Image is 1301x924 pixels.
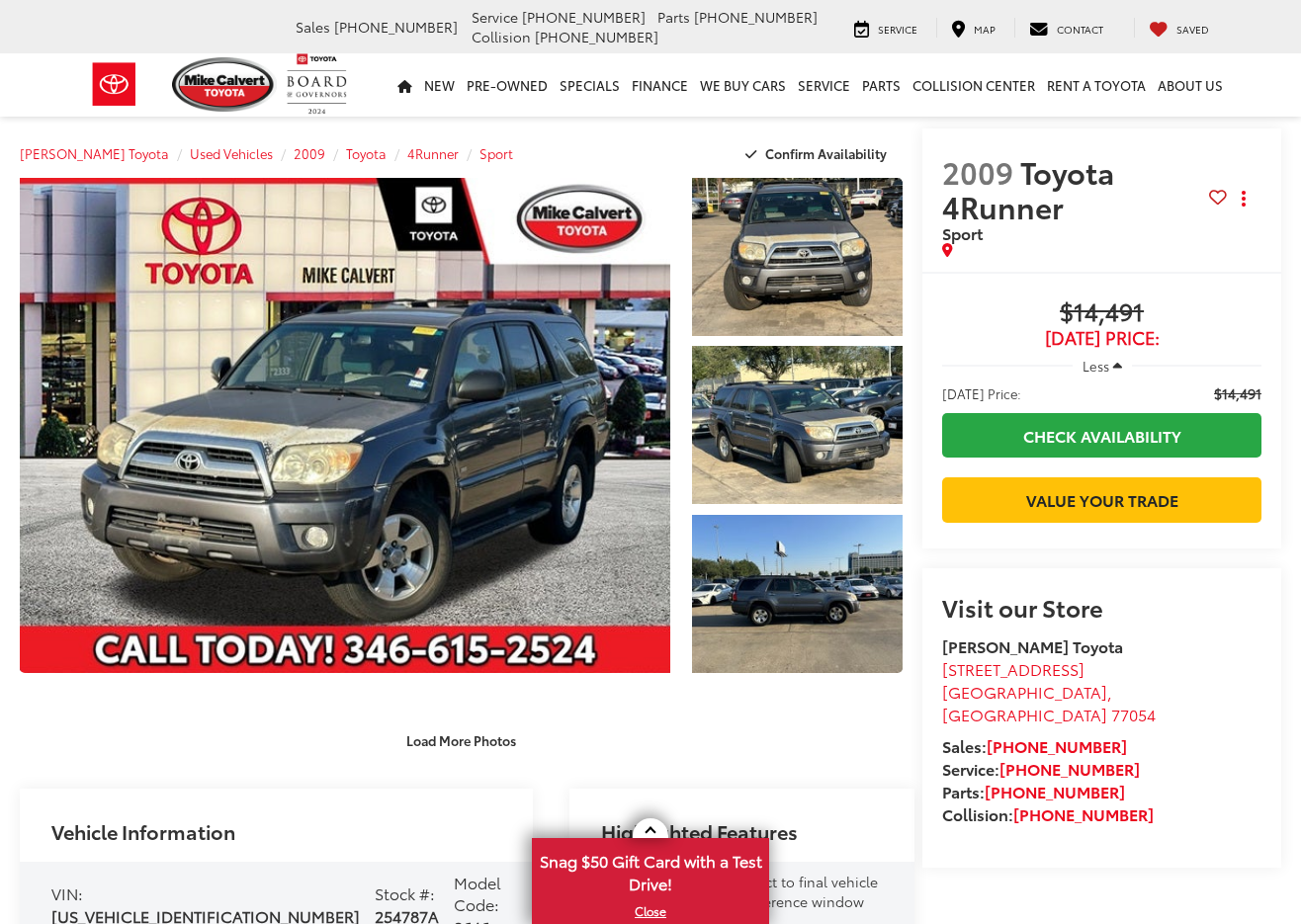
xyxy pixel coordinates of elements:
span: [PHONE_NUMBER] [334,17,458,37]
span: dropdown dots [1242,191,1246,207]
button: Less [1073,348,1132,383]
span: [PHONE_NUMBER] [535,27,658,46]
strong: Service: [942,757,1140,780]
a: [PHONE_NUMBER] [1013,802,1154,825]
span: [PHONE_NUMBER] [694,7,818,27]
a: About Us [1152,53,1229,117]
a: Home [391,53,418,117]
a: Finance [626,53,694,117]
a: Expand Photo 2 [692,346,903,504]
a: Rent a Toyota [1041,53,1152,117]
a: Check Availability [942,413,1261,458]
a: 2009 [294,144,325,162]
a: Expand Photo 3 [692,515,903,673]
a: Contact [1014,18,1118,38]
img: 2009 Toyota 4Runner Sport [690,345,905,506]
a: Service [792,53,856,117]
span: , [942,680,1156,725]
a: [PHONE_NUMBER] [987,734,1127,757]
span: [PHONE_NUMBER] [522,7,646,27]
a: [PHONE_NUMBER] [999,757,1140,780]
span: 2009 [942,150,1013,193]
button: Load More Photos [392,723,530,758]
a: Service [839,18,932,38]
a: Parts [856,53,907,117]
a: 4Runner [407,144,459,162]
span: $14,491 [942,298,1261,328]
a: Used Vehicles [190,144,273,162]
span: [GEOGRAPHIC_DATA] [942,680,1107,703]
a: WE BUY CARS [694,53,792,117]
strong: Parts: [942,780,1125,802]
a: [STREET_ADDRESS] [GEOGRAPHIC_DATA],[GEOGRAPHIC_DATA] 77054 [942,657,1156,725]
a: Value Your Trade [942,477,1261,522]
span: Sport [942,221,983,244]
a: Map [936,18,1010,38]
span: [DATE] Price: [942,383,1021,403]
span: Model Code: [454,871,501,916]
span: Map [974,22,996,37]
strong: [PERSON_NAME] Toyota [942,634,1123,657]
img: 2009 Toyota 4Runner Sport [690,176,905,337]
span: Toyota 4Runner [942,150,1114,227]
span: Parts [657,7,690,27]
a: Collision Center [907,53,1041,117]
a: My Saved Vehicles [1134,18,1224,38]
button: Confirm Availability [735,136,904,171]
img: 2009 Toyota 4Runner Sport [13,176,677,674]
img: Toyota [77,52,151,117]
a: Toyota [346,144,387,162]
img: 2009 Toyota 4Runner Sport [690,513,905,674]
strong: Sales: [942,734,1127,757]
span: Sales [296,17,330,37]
span: 77054 [1111,703,1156,725]
span: Snag $50 Gift Card with a Test Drive! [534,840,767,900]
span: [DATE] Price: [942,328,1261,348]
span: Contact [1057,22,1103,37]
span: Collision [472,27,531,46]
span: Less [1083,357,1109,375]
a: [PERSON_NAME] Toyota [20,144,169,162]
a: Expand Photo 0 [20,178,670,673]
strong: Collision: [942,802,1154,825]
span: Stock #: [375,882,435,904]
a: Pre-Owned [461,53,554,117]
span: Service [472,7,518,27]
a: Specials [554,53,626,117]
span: Service [878,22,917,37]
h2: Vehicle Information [51,820,235,842]
img: Mike Calvert Toyota [172,57,277,112]
span: VIN: [51,882,83,904]
span: Confirm Availability [765,144,887,162]
span: [STREET_ADDRESS] [942,657,1084,680]
a: [PHONE_NUMBER] [985,780,1125,802]
a: Sport [479,144,513,162]
a: Expand Photo 1 [692,178,903,336]
h2: Visit our Store [942,594,1261,620]
a: New [418,53,461,117]
button: Actions [1227,182,1261,216]
span: $14,491 [1214,383,1261,403]
span: Saved [1176,22,1209,37]
span: [GEOGRAPHIC_DATA] [942,703,1107,725]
